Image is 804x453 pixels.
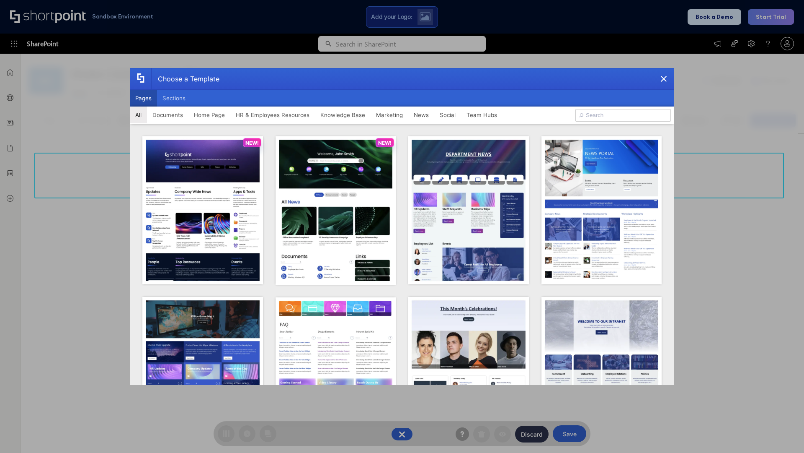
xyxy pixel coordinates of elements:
button: Home Page [188,107,230,123]
button: Team Hubs [461,107,502,123]
button: Documents [147,107,188,123]
input: Search [575,109,671,122]
button: Pages [130,90,157,107]
button: Social [434,107,461,123]
div: Choose a Template [151,68,219,89]
iframe: Chat Widget [762,413,804,453]
p: NEW! [378,140,392,146]
button: Marketing [371,107,408,123]
button: Sections [157,90,191,107]
button: HR & Employees Resources [230,107,315,123]
button: All [130,107,147,123]
div: template selector [130,68,674,385]
button: Knowledge Base [315,107,371,123]
button: News [408,107,434,123]
p: NEW! [245,140,259,146]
